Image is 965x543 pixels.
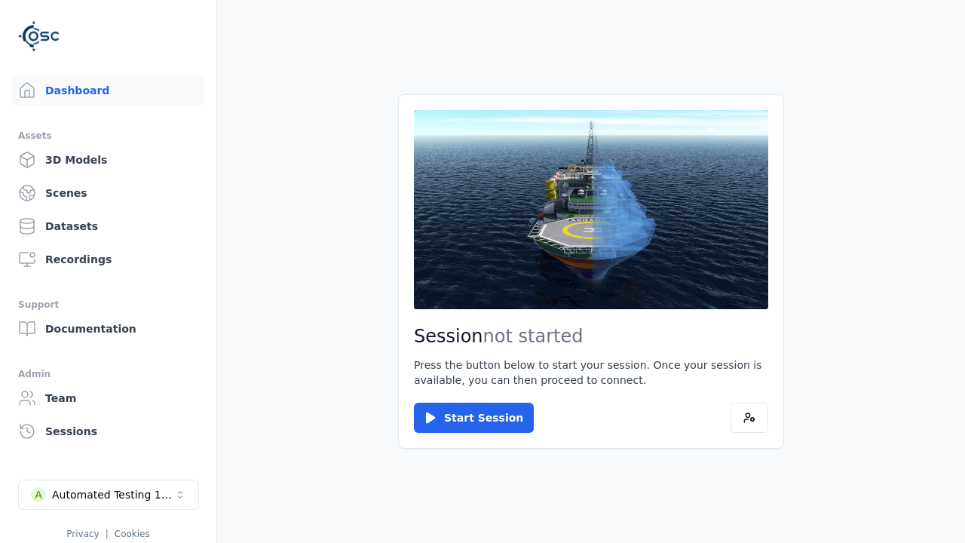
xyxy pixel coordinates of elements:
a: Datasets [12,211,204,241]
button: Select a workspace [18,480,199,510]
div: Support [18,296,198,314]
a: Dashboard [12,75,204,106]
div: Admin [18,365,198,383]
a: Recordings [12,244,204,275]
div: A [31,487,46,502]
p: Press the button below to start your session. Once your session is available, you can then procee... [414,357,768,388]
span: not started [483,326,584,347]
a: Team [12,383,204,413]
button: Start Session [414,403,534,433]
a: Privacy [66,529,99,539]
div: Assets [18,127,198,145]
h2: Session [414,324,768,348]
img: Logo [18,15,60,57]
div: Automated Testing 1 - Playwright [52,487,174,502]
a: Scenes [12,178,204,208]
a: Sessions [12,416,204,446]
a: Cookies [115,529,150,539]
a: 3D Models [12,145,204,175]
span: | [106,529,109,539]
a: Documentation [12,314,204,344]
